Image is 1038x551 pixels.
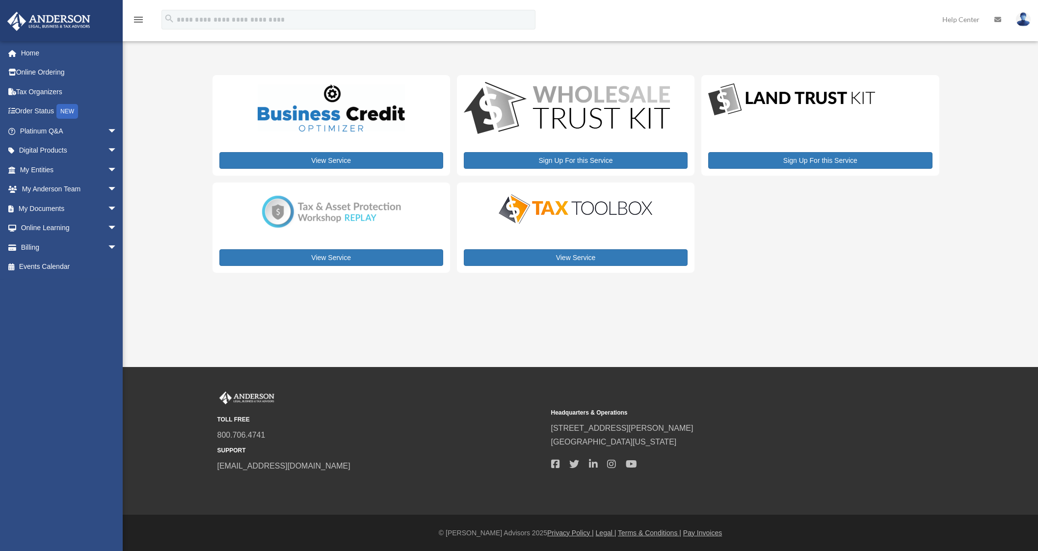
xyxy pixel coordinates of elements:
span: arrow_drop_down [107,180,127,200]
div: NEW [56,104,78,119]
span: arrow_drop_down [107,218,127,238]
i: search [164,13,175,24]
a: Legal | [596,529,616,537]
a: Pay Invoices [683,529,722,537]
a: View Service [219,152,443,169]
a: Online Learningarrow_drop_down [7,218,132,238]
span: arrow_drop_down [107,199,127,219]
i: menu [133,14,144,26]
span: arrow_drop_down [107,160,127,180]
a: [EMAIL_ADDRESS][DOMAIN_NAME] [217,462,350,470]
a: [GEOGRAPHIC_DATA][US_STATE] [551,438,677,446]
a: Sign Up For this Service [464,152,688,169]
img: User Pic [1016,12,1031,26]
a: Tax Organizers [7,82,132,102]
div: © [PERSON_NAME] Advisors 2025 [123,527,1038,539]
span: arrow_drop_down [107,141,127,161]
a: Terms & Conditions | [618,529,681,537]
span: arrow_drop_down [107,121,127,141]
a: 800.706.4741 [217,431,266,439]
a: Privacy Policy | [547,529,594,537]
a: menu [133,17,144,26]
a: Platinum Q&Aarrow_drop_down [7,121,132,141]
a: Billingarrow_drop_down [7,237,132,257]
span: arrow_drop_down [107,237,127,258]
a: My Documentsarrow_drop_down [7,199,132,218]
a: My Anderson Teamarrow_drop_down [7,180,132,199]
small: Headquarters & Operations [551,408,878,418]
a: My Entitiesarrow_drop_down [7,160,132,180]
a: Online Ordering [7,63,132,82]
img: WS-Trust-Kit-lgo-1.jpg [464,82,670,136]
a: View Service [464,249,688,266]
a: Events Calendar [7,257,132,277]
a: View Service [219,249,443,266]
a: [STREET_ADDRESS][PERSON_NAME] [551,424,693,432]
img: LandTrust_lgo-1.jpg [708,82,875,118]
img: Anderson Advisors Platinum Portal [4,12,93,31]
img: Anderson Advisors Platinum Portal [217,392,276,404]
small: TOLL FREE [217,415,544,425]
a: Digital Productsarrow_drop_down [7,141,127,160]
a: Home [7,43,132,63]
a: Sign Up For this Service [708,152,932,169]
small: SUPPORT [217,446,544,456]
a: Order StatusNEW [7,102,132,122]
